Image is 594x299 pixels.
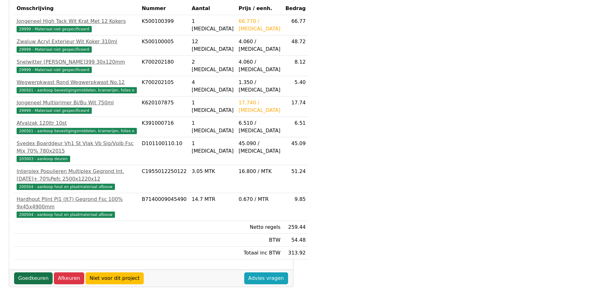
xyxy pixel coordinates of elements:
div: 1 [MEDICAL_DATA] [192,140,234,155]
div: 1 [MEDICAL_DATA] [192,18,234,33]
div: 66.770 / [MEDICAL_DATA] [239,18,281,33]
div: Interplex Populieren Multiplex Gegrond Int. [DATE]+ 70%Pefc 2500x1220x12 [17,168,137,183]
td: 313.92 [283,247,308,260]
a: Interplex Populieren Multiplex Gegrond Int. [DATE]+ 70%Pefc 2500x1220x12200504 - aankoop hout en ... [17,168,137,190]
th: Omschrijving [14,2,139,15]
a: Advies vragen [244,272,288,284]
span: 29999 - Materiaal niet gespecificeerd [17,26,92,32]
td: 5.40 [283,76,308,97]
th: Bedrag [283,2,308,15]
td: 54.48 [283,234,308,247]
a: Snelwitter [PERSON_NAME]399 30x120mm29999 - Materiaal niet gespecificeerd [17,58,137,73]
td: K700202105 [139,76,189,97]
div: 16.800 / MTK [239,168,281,175]
th: Prijs / eenh. [236,2,283,15]
div: 1 [MEDICAL_DATA] [192,119,234,134]
div: 3.05 MTK [192,168,234,175]
a: Jongeneel Multiprimer Bi/Bu Wit 750ml29999 - Materiaal niet gespecificeerd [17,99,137,114]
a: Zwaluw Acryl Exterieur Wit Koker 310ml29999 - Materiaal niet gespecificeerd [17,38,137,53]
div: 1.350 / [MEDICAL_DATA] [239,79,281,94]
td: 48.72 [283,35,308,56]
td: 51.24 [283,165,308,193]
span: 200504 - aankoop hout en plaatmateriaal afbouw [17,184,115,190]
td: 6.51 [283,117,308,137]
div: Afvalzak 120ltr 10st [17,119,137,127]
span: 200501 - aankoop bevestigingsmiddelen, kramerijen, folies e [17,87,137,93]
div: Jongeneel Multiprimer Bi/Bu Wit 750ml [17,99,137,107]
a: Niet voor dit project [85,272,144,284]
td: BTW [236,234,283,247]
td: 66.77 [283,15,308,35]
div: Wegwerpkwast Rond Wegwerpkwast No.12 [17,79,137,86]
span: 29999 - Materiaal niet gespecificeerd [17,46,92,53]
div: Hardhout Plint Pl1 (Jt7) Gegrond Fsc 100% 9x45x4900mm [17,196,137,211]
div: Svedex Boarddeur Vh1 St Vlak Vb Slg/Vplb Fsc Mix 70% 780x2015 [17,140,137,155]
span: 203003 - aankoop deuren [17,156,70,162]
td: D101100110.10 [139,137,189,165]
div: 4 [MEDICAL_DATA] [192,79,234,94]
td: K700202180 [139,56,189,76]
td: 9.85 [283,193,308,221]
div: 1 [MEDICAL_DATA] [192,99,234,114]
td: 259.44 [283,221,308,234]
td: K500100399 [139,15,189,35]
td: 45.09 [283,137,308,165]
td: 17.74 [283,97,308,117]
a: Jongeneel High Tack Wit Krat Met 12 Kokers29999 - Materiaal niet gespecificeerd [17,18,137,33]
div: 0.670 / MTR [239,196,281,203]
span: 200501 - aankoop bevestigingsmiddelen, kramerijen, folies e [17,128,137,134]
span: 29999 - Materiaal niet gespecificeerd [17,67,92,73]
div: 12 [MEDICAL_DATA] [192,38,234,53]
td: 8.12 [283,56,308,76]
div: 4.060 / [MEDICAL_DATA] [239,58,281,73]
span: 200504 - aankoop hout en plaatmateriaal afbouw [17,212,115,218]
div: Snelwitter [PERSON_NAME]399 30x120mm [17,58,137,66]
th: Nummer [139,2,189,15]
td: B7140009045490 [139,193,189,221]
td: K500100005 [139,35,189,56]
div: 14.7 MTR [192,196,234,203]
div: Jongeneel High Tack Wit Krat Met 12 Kokers [17,18,137,25]
span: 29999 - Materiaal niet gespecificeerd [17,108,92,114]
div: 17.740 / [MEDICAL_DATA] [239,99,281,114]
td: Totaal inc BTW [236,247,283,260]
a: Hardhout Plint Pl1 (Jt7) Gegrond Fsc 100% 9x45x4900mm200504 - aankoop hout en plaatmateriaal afbouw [17,196,137,218]
td: Netto regels [236,221,283,234]
div: 45.090 / [MEDICAL_DATA] [239,140,281,155]
th: Aantal [189,2,236,15]
div: Zwaluw Acryl Exterieur Wit Koker 310ml [17,38,137,45]
td: K391000716 [139,117,189,137]
a: Afvalzak 120ltr 10st200501 - aankoop bevestigingsmiddelen, kramerijen, folies e [17,119,137,134]
td: C1955012250122 [139,165,189,193]
a: Wegwerpkwast Rond Wegwerpkwast No.12200501 - aankoop bevestigingsmiddelen, kramerijen, folies e [17,79,137,94]
div: 6.510 / [MEDICAL_DATA] [239,119,281,134]
div: 4.060 / [MEDICAL_DATA] [239,38,281,53]
a: Afkeuren [54,272,84,284]
div: 2 [MEDICAL_DATA] [192,58,234,73]
td: K620107875 [139,97,189,117]
a: Svedex Boarddeur Vh1 St Vlak Vb Slg/Vplb Fsc Mix 70% 780x2015203003 - aankoop deuren [17,140,137,162]
a: Goedkeuren [14,272,53,284]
